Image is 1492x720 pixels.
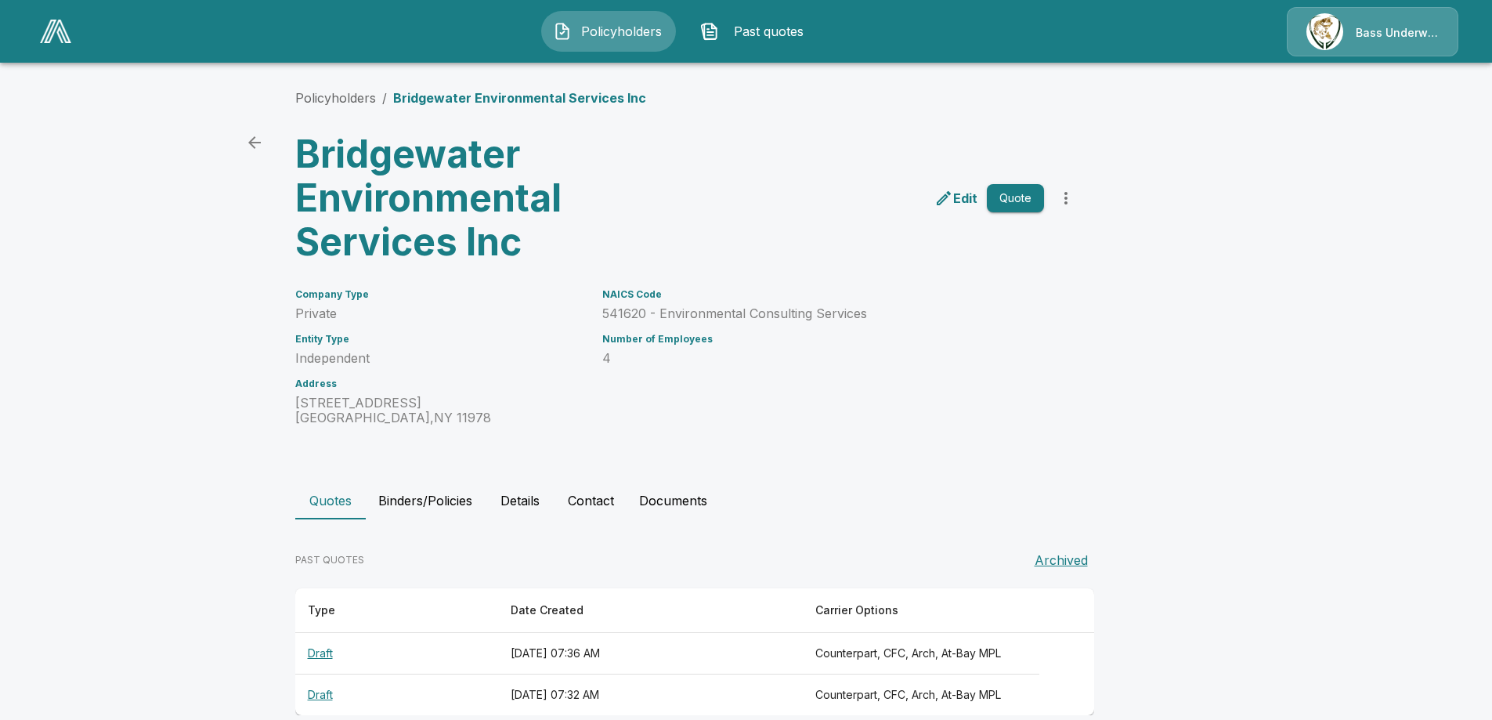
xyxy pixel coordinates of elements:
[295,378,583,389] h6: Address
[295,588,498,633] th: Type
[602,289,1044,300] h6: NAICS Code
[498,633,803,675] th: [DATE] 07:36 AM
[295,334,583,345] h6: Entity Type
[295,89,646,107] nav: breadcrumb
[627,482,720,519] button: Documents
[40,20,71,43] img: AA Logo
[295,289,583,300] h6: Company Type
[295,588,1094,715] table: responsive table
[803,675,1040,716] th: Counterpart, CFC, Arch, At-Bay MPL
[578,22,664,41] span: Policyholders
[295,633,498,675] th: Draft
[1050,183,1082,214] button: more
[602,351,1044,366] p: 4
[498,675,803,716] th: [DATE] 07:32 AM
[553,22,572,41] img: Policyholders Icon
[700,22,719,41] img: Past quotes Icon
[295,351,583,366] p: Independent
[393,89,646,107] p: Bridgewater Environmental Services Inc
[725,22,811,41] span: Past quotes
[602,334,1044,345] h6: Number of Employees
[295,396,583,425] p: [STREET_ADDRESS] [GEOGRAPHIC_DATA] , NY 11978
[953,189,977,208] p: Edit
[803,633,1040,675] th: Counterpart, CFC, Arch, At-Bay MPL
[602,306,1044,321] p: 541620 - Environmental Consulting Services
[688,11,823,52] button: Past quotes IconPast quotes
[987,184,1044,213] button: Quote
[295,675,498,716] th: Draft
[1028,545,1094,576] button: Archived
[555,482,627,519] button: Contact
[541,11,676,52] button: Policyholders IconPolicyholders
[382,89,387,107] li: /
[295,306,583,321] p: Private
[295,132,682,264] h3: Bridgewater Environmental Services Inc
[485,482,555,519] button: Details
[498,588,803,633] th: Date Created
[931,186,981,211] a: edit
[803,588,1040,633] th: Carrier Options
[295,482,1198,519] div: policyholder tabs
[366,482,485,519] button: Binders/Policies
